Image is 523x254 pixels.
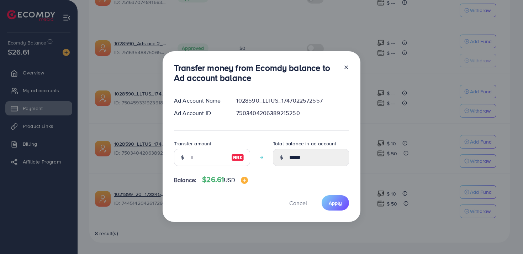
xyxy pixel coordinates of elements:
h3: Transfer money from Ecomdy balance to Ad account balance [174,63,338,83]
button: Apply [322,195,349,211]
iframe: Chat [493,222,518,249]
img: image [241,177,248,184]
span: Apply [329,199,342,207]
div: Ad Account Name [168,97,231,105]
div: Ad Account ID [168,109,231,117]
h4: $26.61 [202,175,248,184]
div: 1028590_LLTUS_1747022572557 [231,97,355,105]
img: image [231,153,244,162]
span: Cancel [289,199,307,207]
span: USD [224,176,235,184]
label: Total balance in ad account [273,140,336,147]
button: Cancel [280,195,316,211]
label: Transfer amount [174,140,211,147]
span: Balance: [174,176,196,184]
div: 7503404206389215250 [231,109,355,117]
